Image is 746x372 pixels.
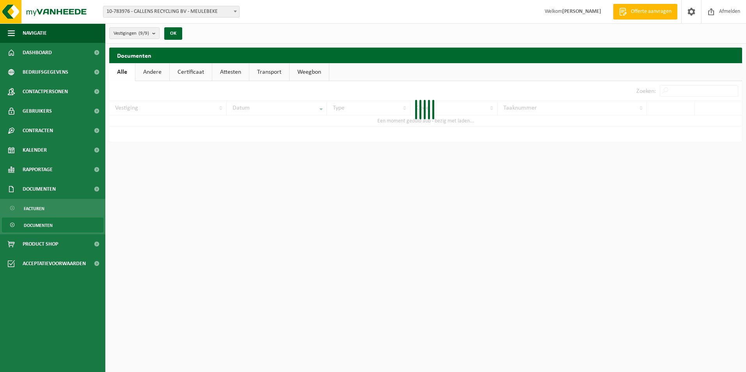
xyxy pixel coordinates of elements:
[613,4,677,19] a: Offerte aanvragen
[23,23,47,43] span: Navigatie
[2,201,103,216] a: Facturen
[109,48,742,63] h2: Documenten
[290,63,329,81] a: Weegbon
[135,63,169,81] a: Andere
[103,6,240,18] span: 10-783976 - CALLENS RECYCLING BV - MEULEBEKE
[23,234,58,254] span: Product Shop
[23,82,68,101] span: Contactpersonen
[23,101,52,121] span: Gebruikers
[212,63,249,81] a: Attesten
[170,63,212,81] a: Certificaat
[23,160,53,179] span: Rapportage
[23,62,68,82] span: Bedrijfsgegevens
[109,63,135,81] a: Alle
[249,63,289,81] a: Transport
[24,218,53,233] span: Documenten
[109,27,160,39] button: Vestigingen(9/9)
[139,31,149,36] count: (9/9)
[24,201,44,216] span: Facturen
[2,218,103,232] a: Documenten
[103,6,239,17] span: 10-783976 - CALLENS RECYCLING BV - MEULEBEKE
[23,121,53,140] span: Contracten
[164,27,182,40] button: OK
[23,254,86,273] span: Acceptatievoorwaarden
[114,28,149,39] span: Vestigingen
[23,179,56,199] span: Documenten
[23,43,52,62] span: Dashboard
[23,140,47,160] span: Kalender
[562,9,601,14] strong: [PERSON_NAME]
[629,8,673,16] span: Offerte aanvragen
